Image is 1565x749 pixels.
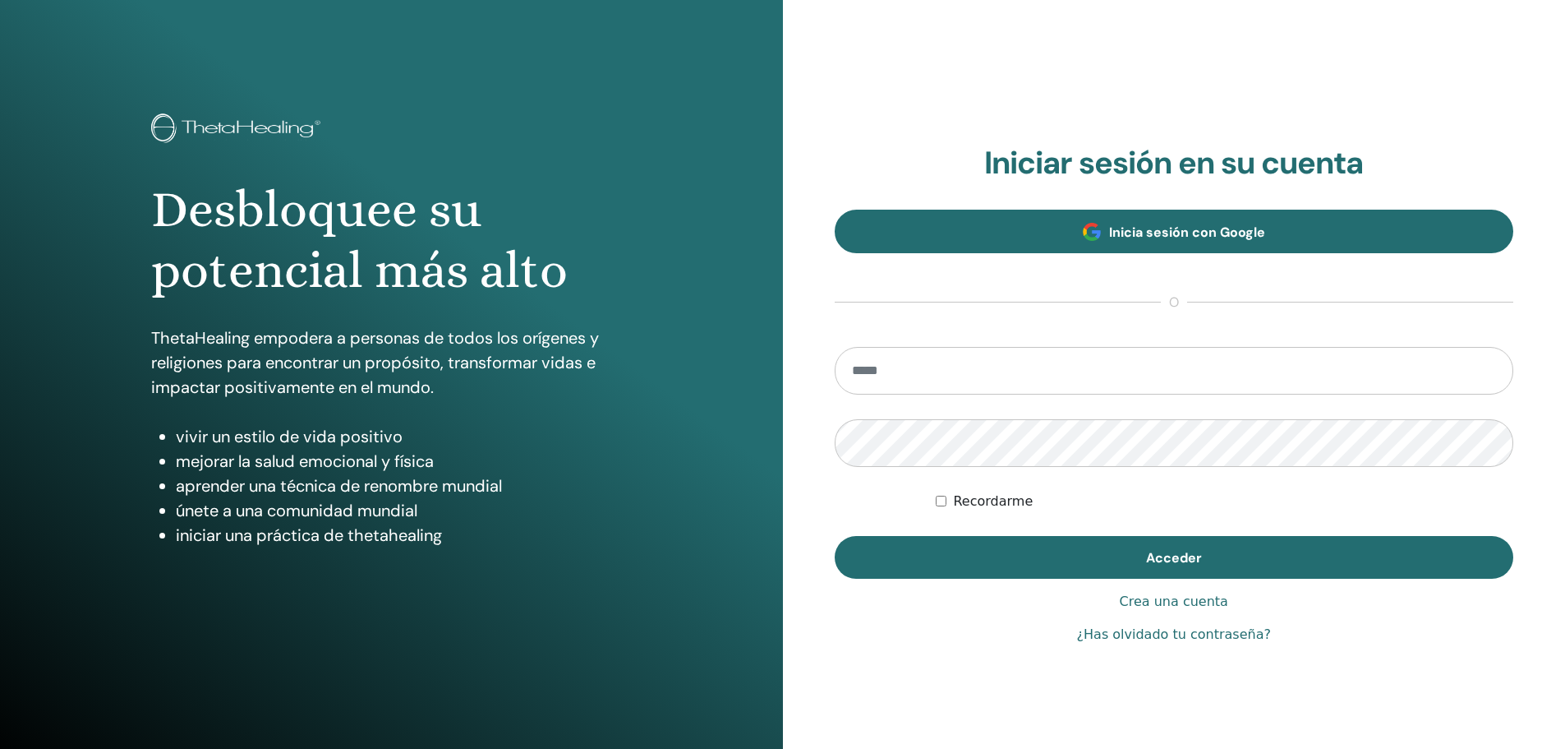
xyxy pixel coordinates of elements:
[176,523,632,548] li: iniciar una práctica de thetahealing
[1120,592,1228,612] a: Crea una cuenta
[835,210,1514,253] a: Inicia sesión con Google
[151,179,632,302] h1: Desbloquee su potencial más alto
[1077,625,1271,645] a: ¿Has olvidado tu contraseña?
[176,498,632,523] li: únete a una comunidad mundial
[953,492,1033,511] label: Recordarme
[936,492,1513,511] div: Mantenerme autenticado indefinidamente o hasta cerrar la sesión manualmente
[835,536,1514,579] button: Acceder
[1146,549,1202,566] span: Acceder
[835,145,1514,183] h2: Iniciar sesión en su cuenta
[176,474,632,498] li: aprender una técnica de renombre mundial
[1161,293,1187,312] span: o
[151,326,632,400] p: ThetaHealing empodera a personas de todos los orígenes y religiones para encontrar un propósito, ...
[176,424,632,449] li: vivir un estilo de vida positivo
[176,449,632,474] li: mejorar la salud emocional y física
[1109,224,1265,241] span: Inicia sesión con Google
